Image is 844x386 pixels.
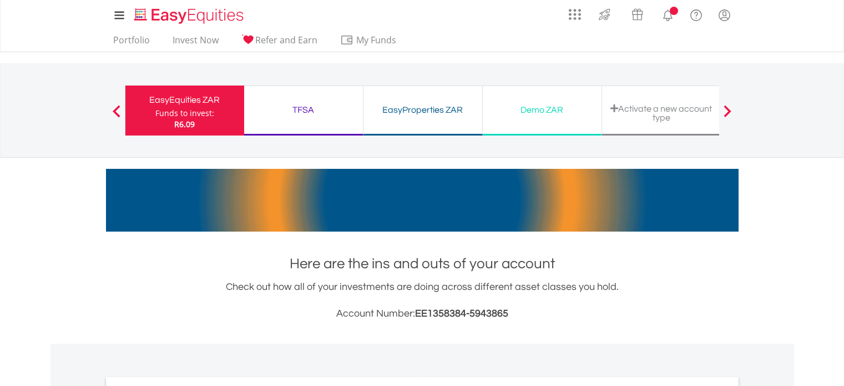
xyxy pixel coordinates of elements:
[251,102,356,118] div: TFSA
[130,3,248,25] a: Home page
[132,92,237,108] div: EasyEquities ZAR
[168,34,223,52] a: Invest Now
[155,108,214,119] div: Funds to invest:
[628,6,646,23] img: vouchers-v2.svg
[710,3,739,27] a: My Profile
[106,279,739,322] div: Check out how all of your investments are doing across different asset classes you hold.
[682,3,710,25] a: FAQ's and Support
[569,8,581,21] img: grid-menu-icon.svg
[340,33,413,47] span: My Funds
[621,3,654,23] a: Vouchers
[255,34,317,46] span: Refer and Earn
[654,3,682,25] a: Notifications
[415,308,508,319] span: EE1358384-5943865
[106,254,739,274] h1: Here are the ins and outs of your account
[489,102,595,118] div: Demo ZAR
[132,7,248,25] img: EasyEquities_Logo.png
[562,3,588,21] a: AppsGrid
[106,306,739,322] h3: Account Number:
[370,102,476,118] div: EasyProperties ZAR
[174,119,195,129] span: R6.09
[106,169,739,232] img: EasyMortage Promotion Banner
[237,34,322,52] a: Refer and Earn
[595,6,614,23] img: thrive-v2.svg
[609,104,714,122] div: Activate a new account type
[109,34,154,52] a: Portfolio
